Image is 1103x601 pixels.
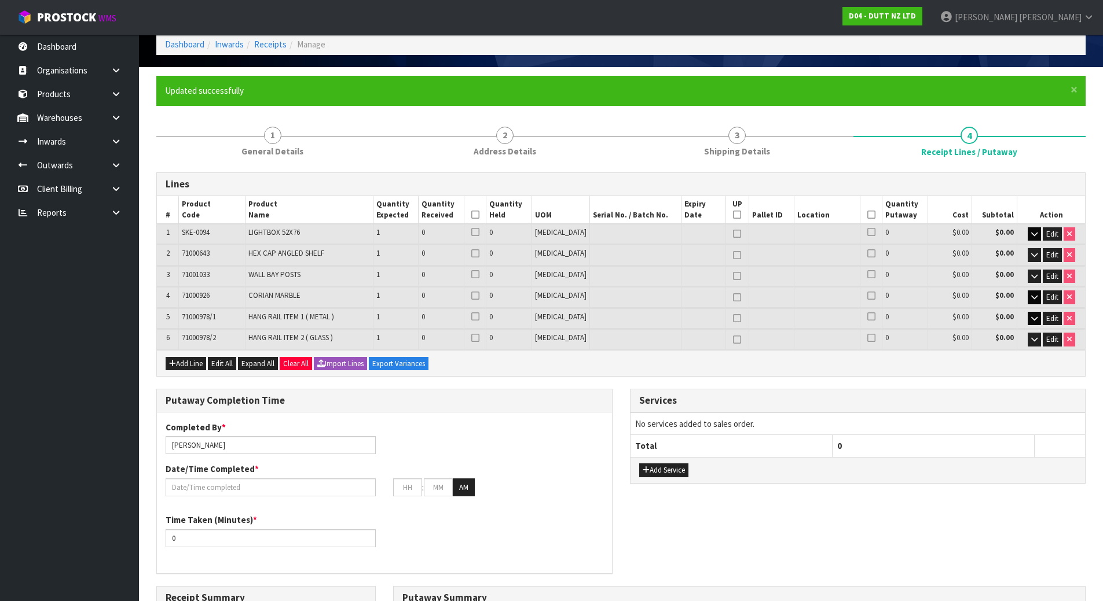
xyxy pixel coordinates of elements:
strong: $0.00 [995,333,1014,342]
span: 1 [166,227,170,237]
h3: Lines [166,179,1076,190]
th: Cost [928,196,972,224]
label: Time Taken (Minutes) [166,514,257,526]
span: 5 [166,312,170,322]
button: Edit [1043,312,1062,326]
span: 1 [376,248,380,258]
span: 3 [728,127,746,144]
button: AM [453,478,475,497]
span: 2 [496,127,514,144]
span: 0 [837,440,842,451]
span: WALL BAY POSTS [248,270,301,279]
input: HH [393,478,422,496]
span: Edit [1046,292,1058,302]
span: × [1071,82,1078,98]
span: [MEDICAL_DATA] [535,290,587,300]
span: 71000978/2 [182,333,216,342]
span: 4 [166,290,170,300]
span: SKE-0094 [182,227,210,237]
span: [MEDICAL_DATA] [535,333,587,342]
span: 6 [166,333,170,342]
span: 1 [376,270,380,279]
span: Expand All [241,359,274,368]
span: 0 [422,248,425,258]
strong: $0.00 [995,270,1014,279]
button: Expand All [238,357,278,371]
button: Add Service [639,463,688,477]
span: 71000926 [182,290,210,300]
span: 0 [489,312,493,322]
span: $0.00 [952,227,969,237]
strong: $0.00 [995,248,1014,258]
a: Inwards [215,39,244,50]
span: Edit [1046,334,1058,344]
span: 4 [961,127,978,144]
span: Shipping Details [704,145,770,157]
button: Edit [1043,333,1062,346]
span: 0 [489,227,493,237]
span: LIGHTBOX 52X76 [248,227,300,237]
th: Expiry Date [681,196,726,224]
span: $0.00 [952,290,969,300]
button: Import Lines [314,357,367,371]
a: D04 - DUTT NZ LTD [842,7,922,25]
span: Edit [1046,250,1058,260]
span: Edit [1046,229,1058,239]
span: Receipt Lines / Putaway [921,146,1017,158]
span: 0 [885,312,889,322]
span: CORIAN MARBLE [248,290,301,300]
th: Action [1017,196,1085,224]
span: 0 [422,270,425,279]
th: Serial No. / Batch No. [590,196,681,224]
button: Edit All [208,357,236,371]
th: Location [794,196,860,224]
span: 0 [885,227,889,237]
span: 71000643 [182,248,210,258]
label: Date/Time Completed [166,463,259,475]
span: 1 [264,127,281,144]
input: MM [424,478,453,496]
span: $0.00 [952,312,969,322]
span: [PERSON_NAME] [1019,12,1082,23]
span: 0 [885,248,889,258]
span: 1 [376,312,380,322]
span: 0 [885,333,889,342]
span: ProStock [37,10,96,25]
span: Updated successfully [165,85,244,96]
th: Quantity Received [419,196,464,224]
th: Subtotal [972,196,1017,224]
button: Edit [1043,290,1062,304]
th: Product Code [179,196,245,224]
span: 1 [376,290,380,300]
span: HEX CAP ANGLED SHELF [248,248,324,258]
th: UOM [532,196,590,224]
span: [MEDICAL_DATA] [535,270,587,279]
span: 0 [422,290,425,300]
button: Clear All [280,357,312,371]
button: Export Variances [369,357,428,371]
th: Pallet ID [749,196,794,224]
span: 3 [166,270,170,279]
span: 0 [422,333,425,342]
button: Edit [1043,270,1062,283]
span: [MEDICAL_DATA] [535,248,587,258]
th: # [157,196,179,224]
span: 0 [422,312,425,322]
button: Add Line [166,357,206,371]
input: Date/Time completed [166,478,376,496]
th: Quantity Putaway [882,196,928,224]
span: [MEDICAL_DATA] [535,227,587,237]
span: $0.00 [952,270,969,279]
small: WMS [98,13,116,24]
strong: $0.00 [995,290,1014,300]
td: No services added to sales order. [631,412,1086,434]
span: [MEDICAL_DATA] [535,312,587,322]
a: Dashboard [165,39,204,50]
strong: $0.00 [995,227,1014,237]
span: Edit [1046,271,1058,281]
img: cube-alt.png [17,10,32,24]
h3: Services [639,395,1077,406]
th: Product Name [245,196,373,224]
span: 2 [166,248,170,258]
label: Completed By [166,421,226,433]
